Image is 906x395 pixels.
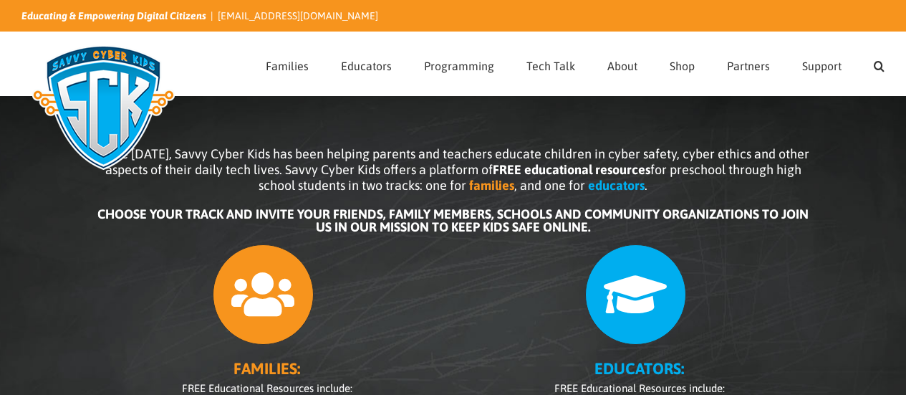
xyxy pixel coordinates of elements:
[424,32,494,95] a: Programming
[645,178,647,193] span: .
[424,60,494,72] span: Programming
[233,359,300,378] b: FAMILIES:
[469,178,514,193] b: families
[607,32,637,95] a: About
[802,32,842,95] a: Support
[97,146,809,193] span: Since [DATE], Savvy Cyber Kids has been helping parents and teachers educate children in cyber sa...
[802,60,842,72] span: Support
[21,10,206,22] i: Educating & Empowering Digital Citizens
[266,32,885,95] nav: Main Menu
[514,178,585,193] span: , and one for
[588,178,645,193] b: educators
[493,162,650,177] b: FREE educational resources
[526,60,575,72] span: Tech Talk
[218,10,378,22] a: [EMAIL_ADDRESS][DOMAIN_NAME]
[341,32,392,95] a: Educators
[182,382,352,394] span: FREE Educational Resources include:
[21,36,185,179] img: Savvy Cyber Kids Logo
[874,32,885,95] a: Search
[670,60,695,72] span: Shop
[607,60,637,72] span: About
[554,382,725,394] span: FREE Educational Resources include:
[266,32,309,95] a: Families
[97,206,809,234] b: CHOOSE YOUR TRACK AND INVITE YOUR FRIENDS, FAMILY MEMBERS, SCHOOLS AND COMMUNITY ORGANIZATIONS TO...
[594,359,684,378] b: EDUCATORS:
[526,32,575,95] a: Tech Talk
[341,60,392,72] span: Educators
[670,32,695,95] a: Shop
[266,60,309,72] span: Families
[727,32,770,95] a: Partners
[727,60,770,72] span: Partners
